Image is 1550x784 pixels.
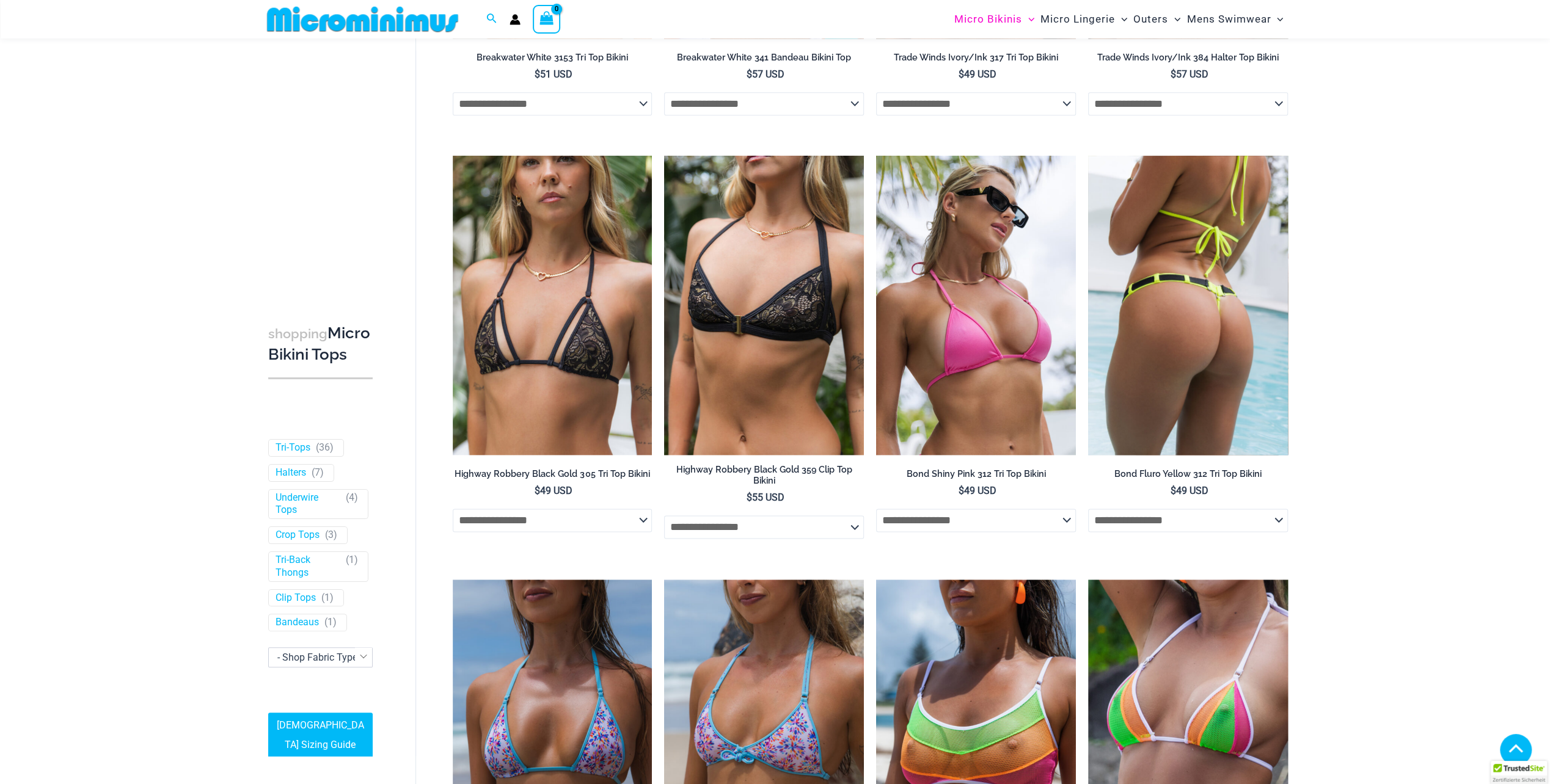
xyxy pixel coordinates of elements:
[349,554,354,565] span: 1
[1168,4,1180,35] span: Menu Toggle
[276,529,320,542] a: Crop Tops
[276,492,340,517] a: Underwire Tops
[325,529,337,542] span: ( )
[1171,485,1176,496] span: $
[1088,156,1288,455] img: Bond Fluro Yellow 312 Top 492 Thong 05
[268,713,373,758] a: [DEMOGRAPHIC_DATA] Sizing Guide
[664,156,864,455] img: Highway Robbery Black Gold 359 Clip Top 01
[1183,4,1286,35] a: Mens SwimwearMenu ToggleMenu Toggle
[1130,4,1183,35] a: OutersMenu ToggleMenu Toggle
[312,466,324,479] span: ( )
[959,68,996,80] bdi: 49 USD
[876,156,1076,455] a: Bond Shiny Pink 312 Top 01Bond Shiny Pink 285 Cheeky 031Bond Shiny Pink 285 Cheeky 031
[949,2,1289,37] nav: Site Navigation
[1171,68,1208,80] bdi: 57 USD
[1088,468,1288,484] a: Bond Fluro Yellow 312 Tri Top Bikini
[535,68,540,80] span: $
[1040,4,1115,35] span: Micro Lingerie
[276,441,310,454] a: Tri-Tops
[1271,4,1283,35] span: Menu Toggle
[664,464,864,492] a: Highway Robbery Black Gold 359 Clip Top Bikini
[268,648,373,668] span: - Shop Fabric Type
[453,52,653,68] a: Breakwater White 3153 Tri Top Bikini
[664,52,864,64] h2: Breakwater White 341 Bandeau Bikini Top
[1037,4,1130,35] a: Micro LingerieMenu ToggleMenu Toggle
[533,5,561,33] a: View Shopping Cart, empty
[324,592,330,603] span: 1
[319,441,330,453] span: 36
[876,468,1076,484] a: Bond Shiny Pink 312 Tri Top Bikini
[1022,4,1034,35] span: Menu Toggle
[747,492,784,503] bdi: 55 USD
[876,468,1076,480] h2: Bond Shiny Pink 312 Tri Top Bikini
[268,323,373,365] h3: Micro Bikini Tops
[269,648,372,667] span: - Shop Fabric Type
[747,492,752,503] span: $
[277,652,357,664] span: - Shop Fabric Type
[1115,4,1127,35] span: Menu Toggle
[1088,468,1288,480] h2: Bond Fluro Yellow 312 Tri Top Bikini
[316,441,334,454] span: ( )
[324,617,337,630] span: ( )
[954,4,1022,35] span: Micro Bikinis
[321,592,334,604] span: ( )
[328,529,334,540] span: 3
[959,485,964,496] span: $
[1088,52,1288,64] h2: Trade Winds Ivory/Ink 384 Halter Top Bikini
[664,156,864,455] a: Highway Robbery Black Gold 359 Clip Top 01Highway Robbery Black Gold 359 Clip Top 03Highway Robbe...
[876,156,1076,455] img: Bond Shiny Pink 312 Top 01
[876,52,1076,68] a: Trade Winds Ivory/Ink 317 Tri Top Bikini
[876,52,1076,64] h2: Trade Winds Ivory/Ink 317 Tri Top Bikini
[951,4,1037,35] a: Micro BikinisMenu ToggleMenu Toggle
[1088,156,1288,455] a: Bond Fluro Yellow 312 Top 04Bond Fluro Yellow 312 Top 492 Thong 05Bond Fluro Yellow 312 Top 492 T...
[346,554,358,579] span: ( )
[268,326,327,341] span: shopping
[664,464,864,487] h2: Highway Robbery Black Gold 359 Clip Top Bikini
[346,492,358,517] span: ( )
[664,52,864,68] a: Breakwater White 341 Bandeau Bikini Top
[1088,52,1288,68] a: Trade Winds Ivory/Ink 384 Halter Top Bikini
[453,156,653,455] a: Highway Robbery Black Gold 305 Tri Top 01Highway Robbery Black Gold 305 Tri Top 439 Clip Bottom 0...
[453,468,653,484] a: Highway Robbery Black Gold 305 Tri Top Bikini
[959,485,996,496] bdi: 49 USD
[486,12,497,27] a: Search icon link
[268,41,378,285] iframe: TrustedSite Certified
[1186,4,1271,35] span: Mens Swimwear
[276,466,306,479] a: Halters
[1171,68,1176,80] span: $
[1171,485,1208,496] bdi: 49 USD
[510,14,521,25] a: Account icon link
[276,554,340,579] a: Tri-Back Thongs
[535,485,572,496] bdi: 49 USD
[276,617,319,630] a: Bandeaus
[535,68,572,80] bdi: 51 USD
[453,468,653,480] h2: Highway Robbery Black Gold 305 Tri Top Bikini
[959,68,964,80] span: $
[747,68,784,80] bdi: 57 USD
[315,466,320,478] span: 7
[535,485,540,496] span: $
[747,68,752,80] span: $
[276,592,316,604] a: Clip Tops
[453,52,653,64] h2: Breakwater White 3153 Tri Top Bikini
[349,492,354,503] span: 4
[1133,4,1168,35] span: Outers
[262,5,463,33] img: MM SHOP LOGO FLAT
[453,156,653,455] img: Highway Robbery Black Gold 305 Tri Top 01
[1491,761,1547,784] div: TrustedSite Certified
[327,617,333,628] span: 1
